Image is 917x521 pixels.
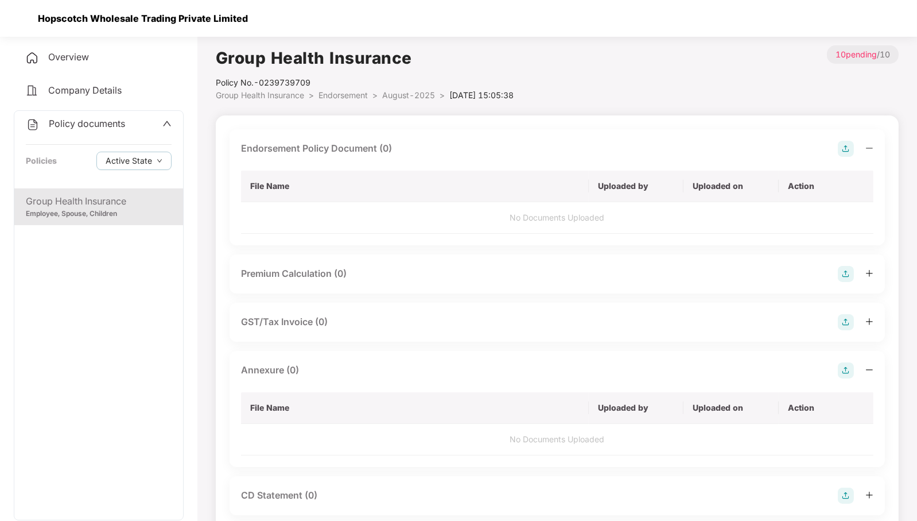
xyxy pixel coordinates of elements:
div: GST/Tax Invoice (0) [241,315,328,329]
div: Premium Calculation (0) [241,267,347,281]
div: CD Statement (0) [241,488,317,503]
div: Endorsement Policy Document (0) [241,141,392,156]
td: No Documents Uploaded [241,424,873,456]
td: No Documents Uploaded [241,202,873,234]
span: up [162,119,172,128]
div: Group Health Insurance [26,194,172,209]
span: Group Health Insurance [216,90,304,100]
th: File Name [241,392,589,424]
span: minus [865,366,873,374]
span: > [372,90,378,100]
th: Uploaded on [683,392,778,424]
img: svg+xml;base64,PHN2ZyB4bWxucz0iaHR0cDovL3d3dy53My5vcmcvMjAwMC9zdmciIHdpZHRoPSIyNCIgaGVpZ2h0PSIyNC... [26,118,40,132]
div: Annexure (0) [241,363,299,377]
img: svg+xml;base64,PHN2ZyB4bWxucz0iaHR0cDovL3d3dy53My5vcmcvMjAwMC9zdmciIHdpZHRoPSIyNCIgaGVpZ2h0PSIyNC... [25,51,39,65]
th: Uploaded by [589,171,683,202]
span: [DATE] 15:05:38 [449,90,514,100]
span: down [157,158,162,164]
img: svg+xml;base64,PHN2ZyB4bWxucz0iaHR0cDovL3d3dy53My5vcmcvMjAwMC9zdmciIHdpZHRoPSIyOCIgaGVpZ2h0PSIyOC... [838,488,854,504]
div: Hopscotch Wholesale Trading Private Limited [31,13,248,24]
span: > [309,90,314,100]
button: Active Statedown [96,152,172,170]
img: svg+xml;base64,PHN2ZyB4bWxucz0iaHR0cDovL3d3dy53My5vcmcvMjAwMC9zdmciIHdpZHRoPSIyOCIgaGVpZ2h0PSIyOC... [838,314,854,330]
span: Company Details [48,84,122,96]
img: svg+xml;base64,PHN2ZyB4bWxucz0iaHR0cDovL3d3dy53My5vcmcvMjAwMC9zdmciIHdpZHRoPSIyOCIgaGVpZ2h0PSIyOC... [838,141,854,157]
th: Action [779,392,873,424]
div: Policies [26,155,57,167]
span: plus [865,269,873,277]
th: Action [779,171,873,202]
th: Uploaded by [589,392,683,424]
div: Employee, Spouse, Children [26,209,172,219]
span: plus [865,491,873,499]
span: Endorsement [318,90,368,100]
th: Uploaded on [683,171,778,202]
span: plus [865,318,873,326]
span: Active State [106,155,152,167]
p: / 10 [827,45,899,64]
span: minus [865,144,873,152]
h1: Group Health Insurance [216,45,514,71]
img: svg+xml;base64,PHN2ZyB4bWxucz0iaHR0cDovL3d3dy53My5vcmcvMjAwMC9zdmciIHdpZHRoPSIyOCIgaGVpZ2h0PSIyOC... [838,266,854,282]
span: Overview [48,51,89,63]
span: 10 pending [836,49,877,59]
img: svg+xml;base64,PHN2ZyB4bWxucz0iaHR0cDovL3d3dy53My5vcmcvMjAwMC9zdmciIHdpZHRoPSIyOCIgaGVpZ2h0PSIyOC... [838,362,854,379]
span: August-2025 [382,90,435,100]
span: > [440,90,445,100]
span: Policy documents [49,118,125,129]
th: File Name [241,171,589,202]
img: svg+xml;base64,PHN2ZyB4bWxucz0iaHR0cDovL3d3dy53My5vcmcvMjAwMC9zdmciIHdpZHRoPSIyNCIgaGVpZ2h0PSIyNC... [25,84,39,98]
div: Policy No.- 0239739709 [216,76,514,89]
